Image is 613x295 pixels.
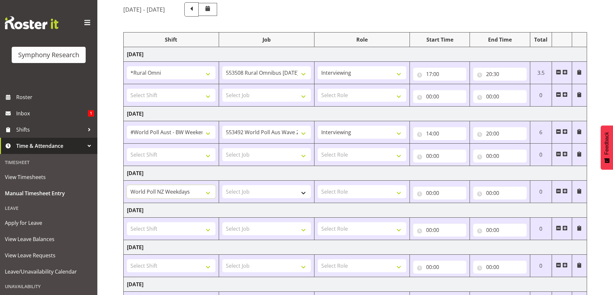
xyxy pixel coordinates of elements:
h5: [DATE] - [DATE] [123,6,165,13]
td: 0 [530,218,552,240]
a: Apply for Leave [2,215,96,231]
span: Manual Timesheet Entry [5,188,92,198]
input: Click to select... [473,261,527,274]
span: Apply for Leave [5,218,92,228]
span: View Timesheets [5,172,92,182]
button: Feedback - Show survey [601,125,613,170]
td: [DATE] [124,107,587,121]
input: Click to select... [473,149,527,162]
td: [DATE] [124,277,587,292]
input: Click to select... [413,127,467,140]
td: [DATE] [124,240,587,255]
span: Feedback [604,132,610,155]
span: Time & Attendance [16,141,84,151]
input: Click to select... [473,127,527,140]
a: View Leave Requests [2,247,96,263]
td: [DATE] [124,47,587,62]
a: View Leave Balances [2,231,96,247]
td: 0 [530,84,552,107]
td: [DATE] [124,203,587,218]
div: Role [318,36,406,44]
div: Shift [127,36,215,44]
input: Click to select... [413,68,467,81]
span: Inbox [16,109,88,118]
img: Rosterit website logo [5,16,58,29]
div: Total [533,36,548,44]
input: Click to select... [473,224,527,237]
span: View Leave Requests [5,250,92,260]
input: Click to select... [413,90,467,103]
span: Shifts [16,125,84,135]
div: End Time [473,36,527,44]
div: Start Time [413,36,467,44]
td: 6 [530,121,552,144]
td: [DATE] [124,166,587,181]
input: Click to select... [473,68,527,81]
div: Leave [2,201,96,215]
input: Click to select... [413,261,467,274]
a: Manual Timesheet Entry [2,185,96,201]
span: Roster [16,92,94,102]
div: Unavailability [2,280,96,293]
input: Click to select... [473,90,527,103]
input: Click to select... [413,149,467,162]
td: 0 [530,181,552,203]
div: Job [222,36,311,44]
input: Click to select... [413,224,467,237]
span: 1 [88,110,94,117]
td: 0 [530,144,552,166]
div: Symphony Research [18,50,79,60]
input: Click to select... [473,186,527,199]
a: Leave/Unavailability Calendar [2,263,96,280]
input: Click to select... [413,186,467,199]
td: 3.5 [530,62,552,84]
a: View Timesheets [2,169,96,185]
td: 0 [530,255,552,277]
span: Leave/Unavailability Calendar [5,267,92,276]
span: View Leave Balances [5,234,92,244]
div: Timesheet [2,156,96,169]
